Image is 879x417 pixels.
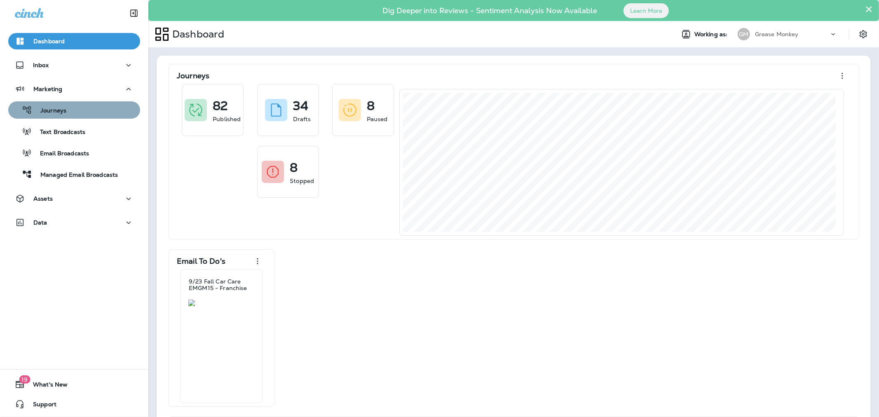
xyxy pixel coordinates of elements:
span: Support [25,401,56,411]
p: Drafts [293,115,311,123]
p: Dig Deeper into Reviews - Sentiment Analysis Now Available [359,9,621,12]
p: 82 [213,102,228,110]
p: Dashboard [33,38,65,45]
p: Journeys [32,107,66,115]
p: Dashboard [169,28,224,40]
span: Working as: [694,31,729,38]
p: Journeys [177,72,209,80]
p: 9/23 Fall Car Care EMGM15 - Franchise [189,278,254,291]
p: Inbox [33,62,49,68]
p: Stopped [290,177,314,185]
button: Learn More [624,3,669,18]
button: Close [865,2,873,16]
button: Data [8,214,140,231]
p: Assets [33,195,53,202]
button: Email Broadcasts [8,144,140,162]
button: Support [8,396,140,412]
span: 19 [19,375,30,384]
button: Inbox [8,57,140,73]
p: 34 [293,102,308,110]
p: Published [213,115,241,123]
p: 8 [290,164,298,172]
p: Managed Email Broadcasts [32,171,118,179]
button: 19What's New [8,376,140,393]
p: Email To Do's [177,257,225,265]
img: 7b5ee9c8-a403-44b8-a14e-2fed52396c8d.jpg [188,300,254,306]
div: GM [738,28,750,40]
p: Email Broadcasts [32,150,89,158]
button: Journeys [8,101,140,119]
p: Paused [367,115,388,123]
button: Dashboard [8,33,140,49]
p: Data [33,219,47,226]
button: Marketing [8,81,140,97]
button: Text Broadcasts [8,123,140,140]
span: What's New [25,381,68,391]
p: Grease Monkey [755,31,799,37]
button: Managed Email Broadcasts [8,166,140,183]
button: Collapse Sidebar [122,5,145,21]
p: 8 [367,102,375,110]
button: Assets [8,190,140,207]
button: Settings [856,27,871,42]
p: Marketing [33,86,62,92]
p: Text Broadcasts [32,129,85,136]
